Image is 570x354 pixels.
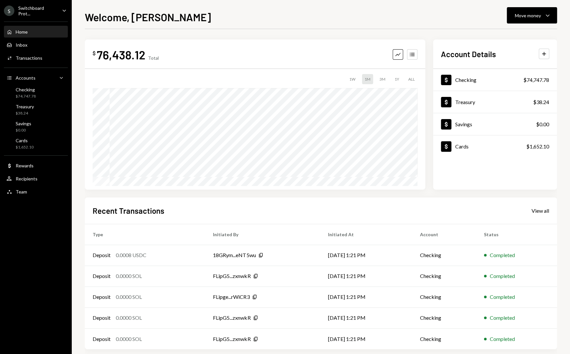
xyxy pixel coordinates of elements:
[320,245,412,266] td: [DATE] 1:21 PM
[213,272,250,280] div: FLipG5...zxnwkR
[433,113,557,135] a: Savings$0.00
[455,121,472,127] div: Savings
[433,135,557,157] a: Cards$1,652.10
[16,55,42,61] div: Transactions
[536,120,549,128] div: $0.00
[4,72,68,84] a: Accounts
[16,94,36,99] div: $74,747.78
[507,7,557,23] button: Move money
[4,52,68,64] a: Transactions
[93,335,111,343] div: Deposit
[412,286,476,307] td: Checking
[213,251,256,259] div: 18GRym...eNT5wu
[455,99,475,105] div: Treasury
[93,205,164,216] h2: Recent Transactions
[412,307,476,328] td: Checking
[320,286,412,307] td: [DATE] 1:21 PM
[412,224,476,245] th: Account
[4,160,68,171] a: Rewards
[320,266,412,286] td: [DATE] 1:21 PM
[476,224,557,245] th: Status
[16,163,34,168] div: Rewards
[4,102,68,117] a: Treasury$38.24
[213,293,249,301] div: FLipge...rWiCR3
[213,335,250,343] div: FLipG5...zxnwkR
[490,251,515,259] div: Completed
[116,251,146,259] div: 0.0008 USDC
[523,76,549,84] div: $74,747.78
[16,111,34,116] div: $38.24
[16,138,34,143] div: Cards
[490,335,515,343] div: Completed
[93,314,111,322] div: Deposit
[412,245,476,266] td: Checking
[362,74,373,84] div: 1M
[347,74,358,84] div: 1W
[433,69,557,91] a: Checking$74,747.78
[93,251,111,259] div: Deposit
[320,328,412,349] td: [DATE] 1:21 PM
[320,307,412,328] td: [DATE] 1:21 PM
[213,314,250,322] div: FLipG5...zxnwkR
[490,272,515,280] div: Completed
[16,104,34,109] div: Treasury
[490,314,515,322] div: Completed
[4,186,68,197] a: Team
[4,119,68,134] a: Savings$0.00
[116,335,142,343] div: 0.0000 SOL
[532,207,549,214] a: View all
[412,328,476,349] td: Checking
[116,293,142,301] div: 0.0000 SOL
[4,85,68,100] a: Checking$74,747.78
[85,224,205,245] th: Type
[16,145,34,150] div: $1,652.10
[515,12,541,19] div: Move money
[148,55,159,61] div: Total
[93,293,111,301] div: Deposit
[4,136,68,151] a: Cards$1,652.10
[16,176,37,181] div: Recipients
[116,314,142,322] div: 0.0000 SOL
[16,128,31,133] div: $0.00
[93,272,111,280] div: Deposit
[93,50,96,56] div: $
[490,293,515,301] div: Completed
[16,75,36,81] div: Accounts
[4,6,14,16] div: S
[16,121,31,126] div: Savings
[320,224,412,245] th: Initiated At
[205,224,320,245] th: Initiated By
[533,98,549,106] div: $38.24
[85,10,211,23] h1: Welcome, [PERSON_NAME]
[16,87,36,92] div: Checking
[116,272,142,280] div: 0.0000 SOL
[16,29,28,35] div: Home
[412,266,476,286] td: Checking
[16,189,27,194] div: Team
[4,26,68,38] a: Home
[406,74,417,84] div: ALL
[433,91,557,113] a: Treasury$38.24
[16,42,27,48] div: Inbox
[4,173,68,184] a: Recipients
[526,143,549,150] div: $1,652.10
[377,74,388,84] div: 3M
[97,47,145,62] div: 76,438.12
[18,5,57,16] div: Switchboard Prot...
[441,49,496,59] h2: Account Details
[455,143,469,149] div: Cards
[455,77,476,83] div: Checking
[392,74,402,84] div: 1Y
[4,39,68,51] a: Inbox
